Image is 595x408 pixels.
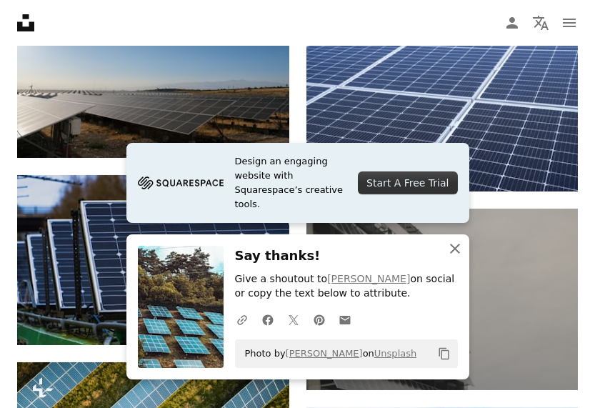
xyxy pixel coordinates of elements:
[126,143,469,223] a: Design an engaging website with Squarespace’s creative tools.Start A Free Trial
[17,60,289,73] a: a large solar array in the middle of a field
[238,342,417,365] span: Photo by on
[235,246,458,267] h3: Say thanks!
[555,9,584,37] button: Menu
[235,154,347,212] span: Design an engaging website with Squarespace’s creative tools.
[374,348,416,359] a: Unsplash
[235,272,458,301] p: Give a shoutout to on social or copy the text below to attribute.
[255,305,281,334] a: Share on Facebook
[432,342,456,366] button: Copy to clipboard
[17,253,289,266] a: blue solar panels on brown wooden bench
[358,171,457,194] div: Start A Free Trial
[332,305,358,334] a: Share over email
[286,348,363,359] a: [PERSON_NAME]
[17,14,34,31] a: Home — Unsplash
[306,94,579,107] a: a large array of solar panels on the roof of a building
[306,305,332,334] a: Share on Pinterest
[281,305,306,334] a: Share on Twitter
[17,175,289,345] img: blue solar panels on brown wooden bench
[327,273,410,284] a: [PERSON_NAME]
[306,10,579,191] img: a large array of solar panels on the roof of a building
[526,9,555,37] button: Language
[498,9,526,37] a: Log in / Sign up
[138,172,224,194] img: file-1705255347840-230a6ab5bca9image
